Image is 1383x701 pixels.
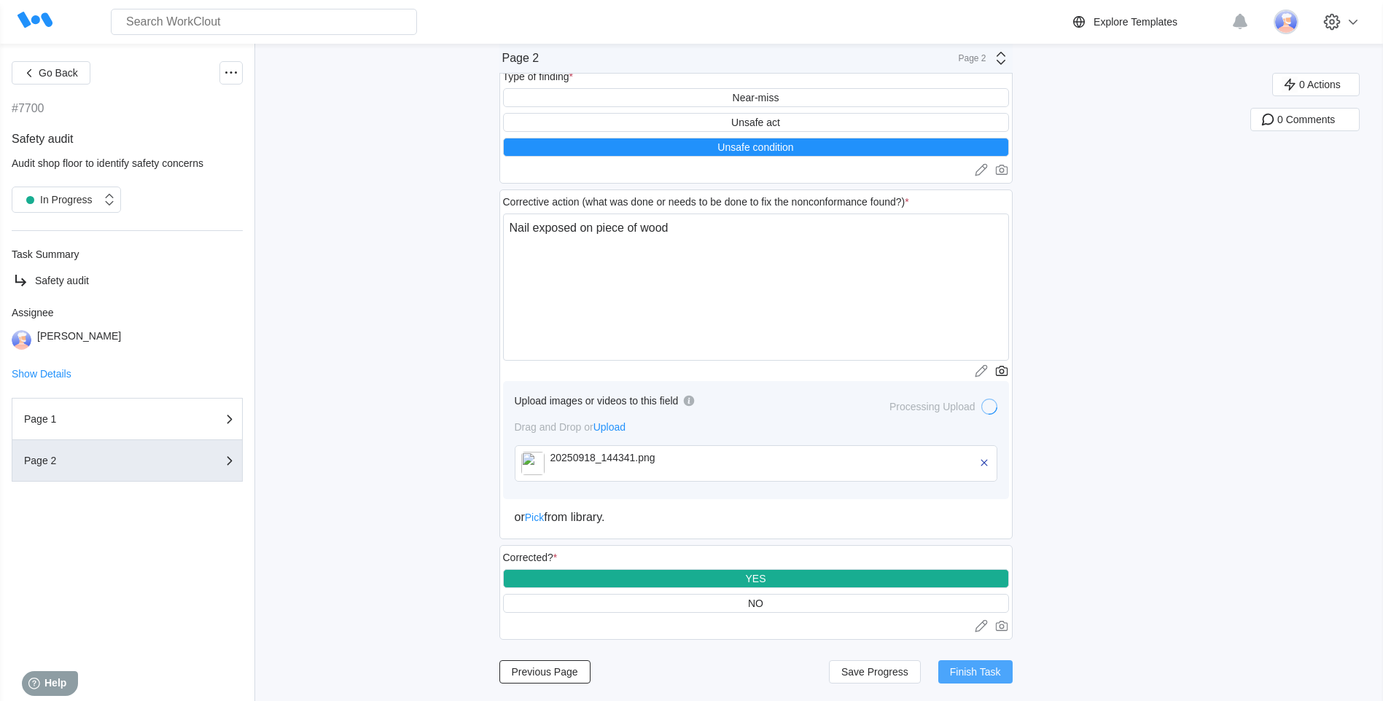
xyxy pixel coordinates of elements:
img: 8933040b-69ef-4568-bf08-c2b6c0931a68 [521,452,545,475]
a: Safety audit [12,272,243,289]
span: Finish Task [950,667,1001,677]
span: Previous Page [512,667,578,677]
button: Page 2 [12,440,243,482]
span: Drag and Drop or [515,421,626,433]
div: Corrective action (what was done or needs to be done to fix the nonconformance found?) [503,196,909,208]
div: or from library. [515,511,997,524]
textarea: Nail exposed on piece of wood [503,214,1009,361]
div: Audit shop floor to identify safety concerns [12,157,243,169]
div: Page 2 [502,52,539,65]
button: Previous Page [499,660,591,684]
div: Page 2 [950,53,986,63]
div: Page 2 [24,455,170,466]
button: Show Details [12,369,71,379]
div: Assignee [12,307,243,318]
input: Search WorkClout [111,9,417,35]
button: Save Progress [829,660,921,684]
button: Page 1 [12,398,243,440]
div: In Progress [20,189,93,210]
div: Processing Upload [889,401,975,412]
div: NO [748,598,763,609]
a: Explore Templates [1070,13,1224,31]
span: Safety audit [12,133,74,145]
div: Unsafe act [731,117,780,128]
button: Go Back [12,61,90,85]
div: Near-miss [733,92,779,103]
img: user-3.png [1274,9,1298,34]
img: user-3.png [12,330,31,350]
div: #7700 [12,102,44,115]
span: Save Progress [841,667,908,677]
span: Go Back [39,68,78,78]
div: Upload images or videos to this field [515,395,679,407]
div: [PERSON_NAME] [37,330,121,350]
span: 0 Comments [1277,114,1335,125]
div: Explore Templates [1094,16,1177,28]
div: Type of finding [503,71,574,82]
span: Upload [593,421,626,433]
button: 0 Comments [1250,108,1360,131]
div: Corrected? [503,552,558,563]
div: Page 1 [24,414,170,424]
div: Task Summary [12,248,243,260]
button: 0 Actions [1272,73,1360,96]
div: 20250918_144341.png [550,452,718,463]
div: Unsafe condition [717,141,793,153]
span: Safety audit [35,275,89,286]
span: 0 Actions [1299,79,1341,90]
span: Pick [525,512,544,523]
button: Finish Task [938,660,1013,684]
div: YES [745,573,765,584]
